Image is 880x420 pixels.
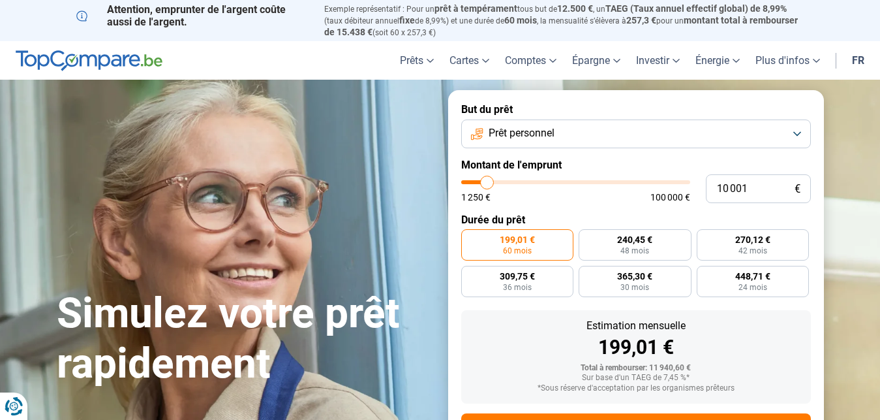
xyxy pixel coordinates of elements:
label: But du prêt [461,103,811,116]
span: prêt à tempérament [434,3,517,14]
span: 270,12 € [735,235,770,244]
a: Plus d'infos [748,41,828,80]
a: Comptes [497,41,564,80]
a: fr [844,41,872,80]
span: 36 mois [503,283,532,291]
span: TAEG (Taux annuel effectif global) de 8,99% [605,3,787,14]
p: Exemple représentatif : Pour un tous but de , un (taux débiteur annuel de 8,99%) et une durée de ... [324,3,804,38]
a: Cartes [442,41,497,80]
span: 257,3 € [626,15,656,25]
span: 60 mois [504,15,537,25]
a: Prêts [392,41,442,80]
span: 48 mois [620,247,649,255]
h1: Simulez votre prêt rapidement [57,289,432,389]
span: 448,71 € [735,272,770,281]
span: 12.500 € [557,3,593,14]
a: Épargne [564,41,628,80]
div: Sur base d'un TAEG de 7,45 %* [472,374,800,383]
a: Énergie [688,41,748,80]
span: 365,30 € [617,272,652,281]
span: 30 mois [620,283,649,291]
div: Total à rembourser: 11 940,60 € [472,364,800,373]
span: fixe [399,15,415,25]
p: Attention, emprunter de l'argent coûte aussi de l'argent. [76,3,309,28]
span: 42 mois [738,247,767,255]
span: € [795,184,800,195]
span: 100 000 € [650,193,690,202]
span: 309,75 € [500,272,535,281]
span: 60 mois [503,247,532,255]
img: TopCompare [16,50,162,71]
span: 1 250 € [461,193,491,202]
span: 199,01 € [500,235,535,244]
div: 199,01 € [472,338,800,357]
a: Investir [628,41,688,80]
label: Montant de l'emprunt [461,159,811,171]
div: *Sous réserve d'acceptation par les organismes prêteurs [472,384,800,393]
span: montant total à rembourser de 15.438 € [324,15,798,37]
span: 240,45 € [617,235,652,244]
button: Prêt personnel [461,120,811,148]
label: Durée du prêt [461,214,811,226]
span: 24 mois [738,283,767,291]
span: Prêt personnel [489,126,554,140]
div: Estimation mensuelle [472,321,800,331]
